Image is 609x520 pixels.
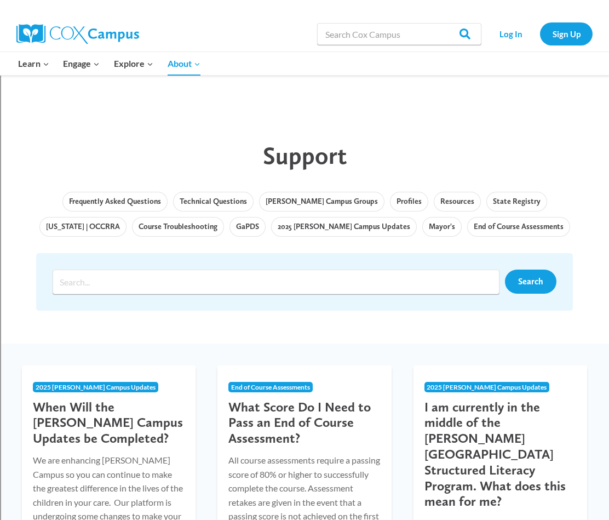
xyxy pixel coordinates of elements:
span: About [168,56,200,71]
a: Log In [487,22,535,45]
input: Search Cox Campus [317,23,481,45]
span: Engage [63,56,100,71]
img: Cox Campus [16,24,139,44]
nav: Primary Navigation [11,52,207,75]
span: Learn [18,56,49,71]
span: Explore [114,56,153,71]
nav: Secondary Navigation [487,22,593,45]
a: Sign Up [540,22,593,45]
